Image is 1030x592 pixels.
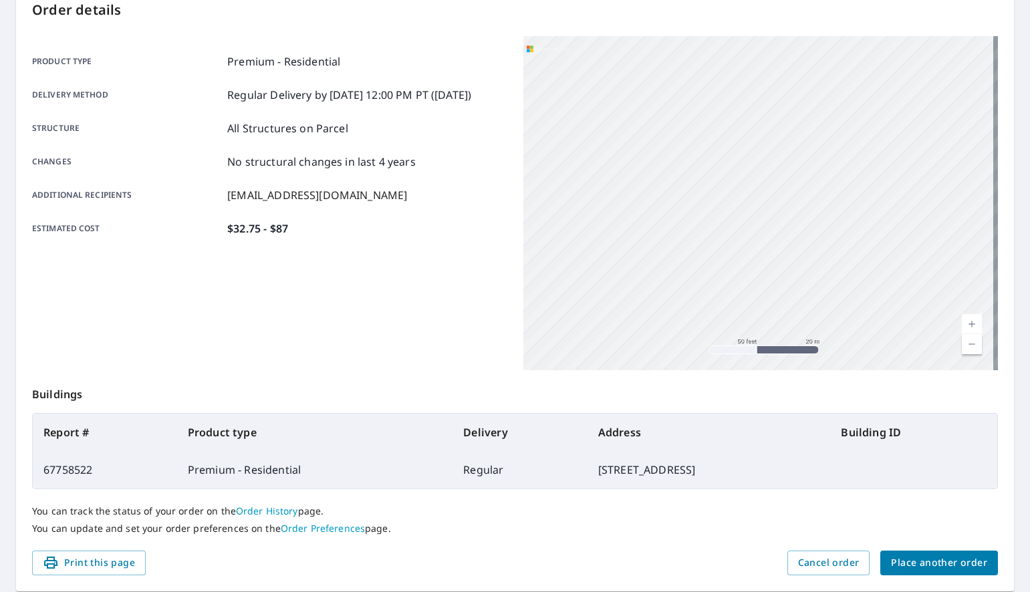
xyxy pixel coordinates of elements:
th: Report # [33,414,177,451]
span: Print this page [43,555,135,571]
p: Premium - Residential [227,53,340,69]
button: Place another order [880,551,998,575]
a: Order History [236,504,298,517]
th: Building ID [830,414,997,451]
p: Changes [32,154,222,170]
td: Regular [453,451,587,488]
p: You can update and set your order preferences on the page. [32,523,998,535]
p: Structure [32,120,222,136]
p: Buildings [32,370,998,413]
th: Address [588,414,831,451]
p: Estimated cost [32,220,222,237]
button: Print this page [32,551,146,575]
p: Delivery method [32,87,222,103]
p: Additional recipients [32,187,222,203]
button: Cancel order [787,551,870,575]
p: [EMAIL_ADDRESS][DOMAIN_NAME] [227,187,407,203]
td: [STREET_ADDRESS] [588,451,831,488]
p: No structural changes in last 4 years [227,154,416,170]
a: Current Level 19, Zoom In [962,314,982,334]
td: Premium - Residential [177,451,453,488]
a: Current Level 19, Zoom Out [962,334,982,354]
td: 67758522 [33,451,177,488]
p: Product type [32,53,222,69]
span: Place another order [891,555,987,571]
p: All Structures on Parcel [227,120,348,136]
span: Cancel order [798,555,860,571]
a: Order Preferences [281,522,365,535]
p: $32.75 - $87 [227,220,288,237]
th: Delivery [453,414,587,451]
th: Product type [177,414,453,451]
p: Regular Delivery by [DATE] 12:00 PM PT ([DATE]) [227,87,471,103]
p: You can track the status of your order on the page. [32,505,998,517]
